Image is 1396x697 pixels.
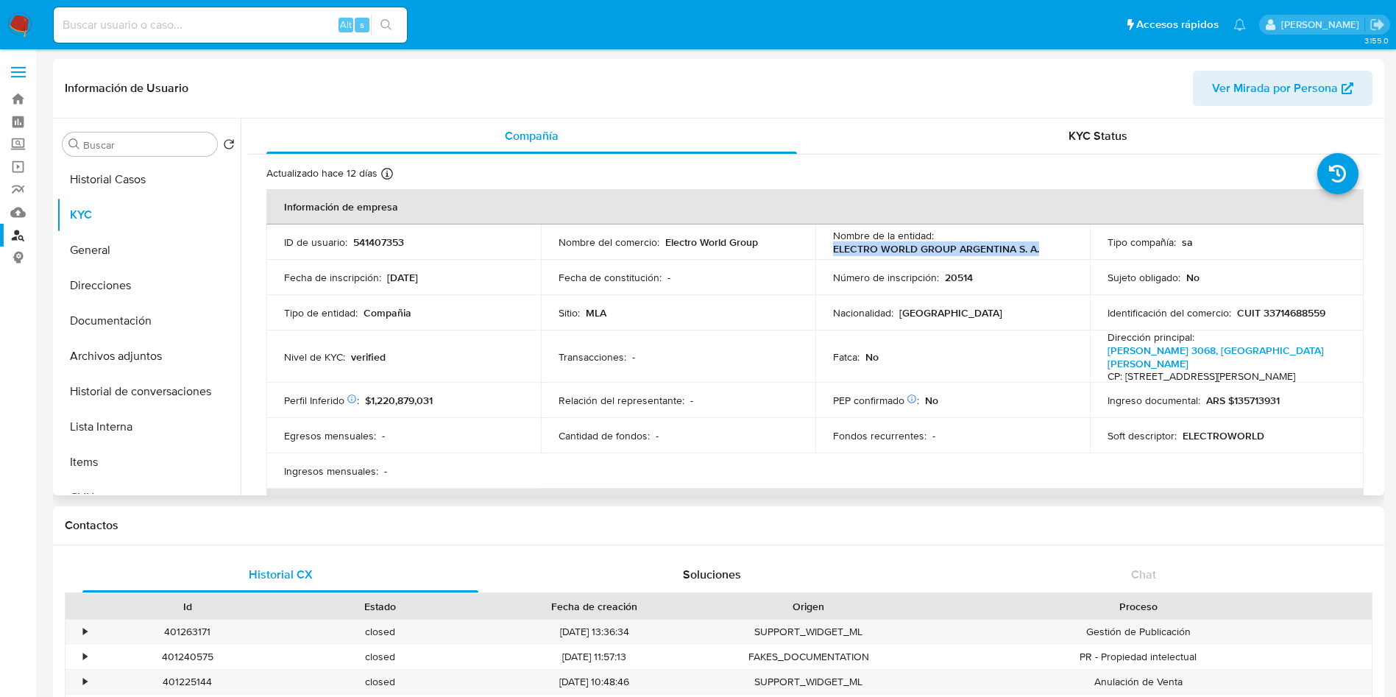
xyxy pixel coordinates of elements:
[477,645,712,669] div: [DATE] 11:57:13
[83,138,211,152] input: Buscar
[723,599,895,614] div: Origen
[1108,271,1180,284] p: Sujeto obligado :
[1193,71,1372,106] button: Ver Mirada por Persona
[925,394,938,407] p: No
[712,645,905,669] div: FAKES_DOCUMENTATION
[266,166,378,180] p: Actualizado hace 12 días
[932,429,935,442] p: -
[284,464,378,478] p: Ingresos mensuales :
[91,670,284,694] div: 401225144
[57,233,241,268] button: General
[865,350,879,364] p: No
[68,138,80,150] button: Buscar
[683,566,741,583] span: Soluciones
[1183,429,1264,442] p: ELECTROWORLD
[1108,236,1176,249] p: Tipo compañía :
[284,670,477,694] div: closed
[364,306,411,319] p: Compañia
[57,303,241,339] button: Documentación
[284,394,359,407] p: Perfil Inferido :
[505,127,559,144] span: Compañía
[1108,330,1194,344] p: Dirección principal :
[1108,394,1200,407] p: Ingreso documental :
[91,620,284,644] div: 401263171
[57,374,241,409] button: Historial de conversaciones
[833,271,939,284] p: Número de inscripción :
[65,81,188,96] h1: Información de Usuario
[284,271,381,284] p: Fecha de inscripción :
[487,599,702,614] div: Fecha de creación
[223,138,235,155] button: Volver al orden por defecto
[1108,370,1341,383] h4: CP: [STREET_ADDRESS][PERSON_NAME]
[65,518,1372,533] h1: Contactos
[945,271,973,284] p: 20514
[102,599,274,614] div: Id
[1237,306,1325,319] p: CUIT 33714688559
[365,393,433,408] span: $1,220,879,031
[665,236,758,249] p: Electro World Group
[266,489,1364,524] th: Datos de contacto
[833,429,926,442] p: Fondos recurrentes :
[1182,236,1193,249] p: sa
[57,445,241,480] button: Items
[833,306,893,319] p: Nacionalidad :
[833,242,1039,255] p: ELECTRO WORLD GROUP ARGENTINA S. A.
[1233,18,1246,31] a: Notificaciones
[899,306,1002,319] p: [GEOGRAPHIC_DATA]
[351,350,386,364] p: verified
[360,18,364,32] span: s
[57,409,241,445] button: Lista Interna
[284,350,345,364] p: Nivel de KYC :
[905,670,1372,694] div: Anulación de Venta
[632,350,635,364] p: -
[1370,17,1385,32] a: Salir
[387,271,418,284] p: [DATE]
[559,429,650,442] p: Cantidad de fondos :
[712,620,905,644] div: SUPPORT_WIDGET_ML
[1212,71,1338,106] span: Ver Mirada por Persona
[656,429,659,442] p: -
[294,599,467,614] div: Estado
[712,670,905,694] div: SUPPORT_WIDGET_ML
[1131,566,1156,583] span: Chat
[57,197,241,233] button: KYC
[1206,394,1280,407] p: ARS $135713931
[54,15,407,35] input: Buscar usuario o caso...
[477,670,712,694] div: [DATE] 10:48:46
[559,306,580,319] p: Sitio :
[284,645,477,669] div: closed
[586,306,606,319] p: MLA
[384,464,387,478] p: -
[353,236,404,249] p: 541407353
[477,620,712,644] div: [DATE] 13:36:34
[905,645,1372,669] div: PR - Propiedad intelectual
[340,18,352,32] span: Alt
[915,599,1361,614] div: Proceso
[559,350,626,364] p: Transacciones :
[1108,429,1177,442] p: Soft descriptor :
[1069,127,1127,144] span: KYC Status
[1186,271,1200,284] p: No
[266,189,1364,224] th: Información de empresa
[284,620,477,644] div: closed
[1108,306,1231,319] p: Identificación del comercio :
[667,271,670,284] p: -
[83,650,87,664] div: •
[382,429,385,442] p: -
[57,162,241,197] button: Historial Casos
[284,306,358,319] p: Tipo de entidad :
[57,339,241,374] button: Archivos adjuntos
[559,394,684,407] p: Relación del representante :
[249,566,313,583] span: Historial CX
[690,394,693,407] p: -
[1108,343,1324,371] a: [PERSON_NAME] 3068, [GEOGRAPHIC_DATA][PERSON_NAME]
[833,350,860,364] p: Fatca :
[559,236,659,249] p: Nombre del comercio :
[371,15,401,35] button: search-icon
[1281,18,1364,32] p: julieta.rodriguez@mercadolibre.com
[57,480,241,515] button: CVU
[559,271,662,284] p: Fecha de constitución :
[833,394,919,407] p: PEP confirmado :
[833,229,934,242] p: Nombre de la entidad :
[284,429,376,442] p: Egresos mensuales :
